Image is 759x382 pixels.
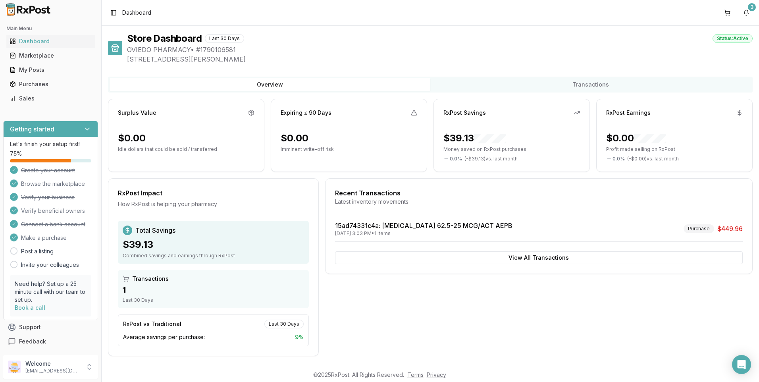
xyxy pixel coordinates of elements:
[3,78,98,91] button: Purchases
[606,109,651,117] div: RxPost Earnings
[3,320,98,334] button: Support
[123,333,205,341] span: Average savings per purchase:
[6,63,95,77] a: My Posts
[6,91,95,106] a: Sales
[335,198,743,206] div: Latest inventory movements
[3,3,54,16] img: RxPost Logo
[15,280,87,304] p: Need help? Set up a 25 minute call with our team to set up.
[335,188,743,198] div: Recent Transactions
[118,146,254,152] p: Idle dollars that could be sold / transferred
[3,49,98,62] button: Marketplace
[335,251,743,264] button: View All Transactions
[606,132,666,145] div: $0.00
[443,146,580,152] p: Money saved on RxPost purchases
[427,371,446,378] a: Privacy
[281,109,331,117] div: Expiring ≤ 90 Days
[464,156,518,162] span: ( - $39.13 ) vs. last month
[123,297,304,303] div: Last 30 Days
[123,253,304,259] div: Combined savings and earnings through RxPost
[295,333,304,341] span: 9 %
[127,32,202,45] h1: Store Dashboard
[25,368,81,374] p: [EMAIL_ADDRESS][DOMAIN_NAME]
[21,220,85,228] span: Connect a bank account
[430,78,751,91] button: Transactions
[3,64,98,76] button: My Posts
[21,166,75,174] span: Create your account
[123,320,181,328] div: RxPost vs Traditional
[10,52,92,60] div: Marketplace
[10,80,92,88] div: Purchases
[264,320,304,328] div: Last 30 Days
[127,45,753,54] span: OVIEDO PHARMACY • # 1790106581
[132,275,169,283] span: Transactions
[118,200,309,208] div: How RxPost is helping your pharmacy
[123,284,304,295] div: 1
[135,226,175,235] span: Total Savings
[118,109,156,117] div: Surplus Value
[10,37,92,45] div: Dashboard
[123,238,304,251] div: $39.13
[21,180,85,188] span: Browse the marketplace
[21,193,75,201] span: Verify your business
[10,95,92,102] div: Sales
[10,140,91,148] p: Let's finish your setup first!
[407,371,424,378] a: Terms
[443,109,486,117] div: RxPost Savings
[335,222,512,230] a: 15ad74331c4a: [MEDICAL_DATA] 62.5-25 MCG/ACT AEPB
[118,132,146,145] div: $0.00
[10,150,22,158] span: 75 %
[8,361,21,373] img: User avatar
[281,146,417,152] p: Imminent write-off risk
[684,224,714,233] div: Purchase
[118,188,309,198] div: RxPost Impact
[122,9,151,17] nav: breadcrumb
[25,360,81,368] p: Welcome
[627,156,679,162] span: ( - $0.00 ) vs. last month
[748,3,756,11] div: 3
[3,92,98,105] button: Sales
[732,355,751,374] div: Open Intercom Messenger
[127,54,753,64] span: [STREET_ADDRESS][PERSON_NAME]
[3,334,98,349] button: Feedback
[613,156,625,162] span: 0.0 %
[110,78,430,91] button: Overview
[21,247,54,255] a: Post a listing
[205,34,244,43] div: Last 30 Days
[122,9,151,17] span: Dashboard
[6,77,95,91] a: Purchases
[3,35,98,48] button: Dashboard
[10,124,54,134] h3: Getting started
[6,25,95,32] h2: Main Menu
[15,304,45,311] a: Book a call
[606,146,743,152] p: Profit made selling on RxPost
[21,261,79,269] a: Invite your colleagues
[443,132,506,145] div: $39.13
[740,6,753,19] button: 3
[21,234,67,242] span: Make a purchase
[6,34,95,48] a: Dashboard
[10,66,92,74] div: My Posts
[450,156,462,162] span: 0.0 %
[281,132,308,145] div: $0.00
[335,230,512,237] div: [DATE] 3:03 PM • 1 items
[19,338,46,345] span: Feedback
[6,48,95,63] a: Marketplace
[717,224,743,233] span: $449.96
[713,34,753,43] div: Status: Active
[21,207,85,215] span: Verify beneficial owners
